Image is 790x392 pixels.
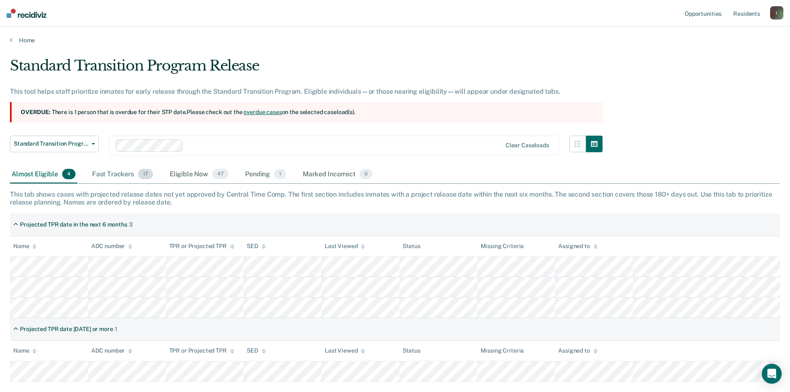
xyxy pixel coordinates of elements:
[243,166,288,184] div: Pending1
[762,364,782,384] div: Open Intercom Messenger
[20,221,127,228] div: Projected TPR date in the next 6 months
[558,243,597,250] div: Assigned to
[20,326,113,333] div: Projected TPR date [DATE] or more
[115,326,117,333] div: 1
[169,347,234,354] div: TPR or Projected TPR
[91,347,133,354] div: ADC number
[403,347,421,354] div: Status
[212,169,228,180] span: 47
[13,243,36,250] div: Name
[403,243,421,250] div: Status
[138,169,153,180] span: 17
[21,109,51,115] strong: Overdue:
[325,243,365,250] div: Last Viewed
[10,57,603,81] div: Standard Transition Program Release
[558,347,597,354] div: Assigned to
[481,347,524,354] div: Missing Criteria
[10,218,136,231] div: Projected TPR date in the next 6 months3
[169,243,234,250] div: TPR or Projected TPR
[13,347,36,354] div: Name
[481,243,524,250] div: Missing Criteria
[10,136,99,152] button: Standard Transition Program Release
[325,347,365,354] div: Last Viewed
[247,243,266,250] div: SED
[7,9,46,18] img: Recidiviz
[10,102,603,122] section: There is 1 person that is overdue for their STP date. Please check out the on the selected caselo...
[14,140,88,147] span: Standard Transition Program Release
[10,322,120,336] div: Projected TPR date [DATE] or more1
[10,190,780,206] div: This tab shows cases with projected release dates not yet approved by Central Time Comp. The firs...
[770,6,783,19] button: l
[10,166,77,184] div: Almost Eligible4
[247,347,266,354] div: SED
[10,88,603,95] div: This tool helps staff prioritize inmates for early release through the Standard Transition Progra...
[360,169,372,180] span: 0
[62,169,75,180] span: 4
[274,169,286,180] span: 1
[10,37,780,44] a: Home
[168,166,230,184] div: Eligible Now47
[243,109,282,115] a: overdue cases
[129,221,133,228] div: 3
[506,142,549,149] div: Clear caseloads
[90,166,155,184] div: Fast Trackers17
[91,243,133,250] div: ADC number
[301,166,374,184] div: Marked Incorrect0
